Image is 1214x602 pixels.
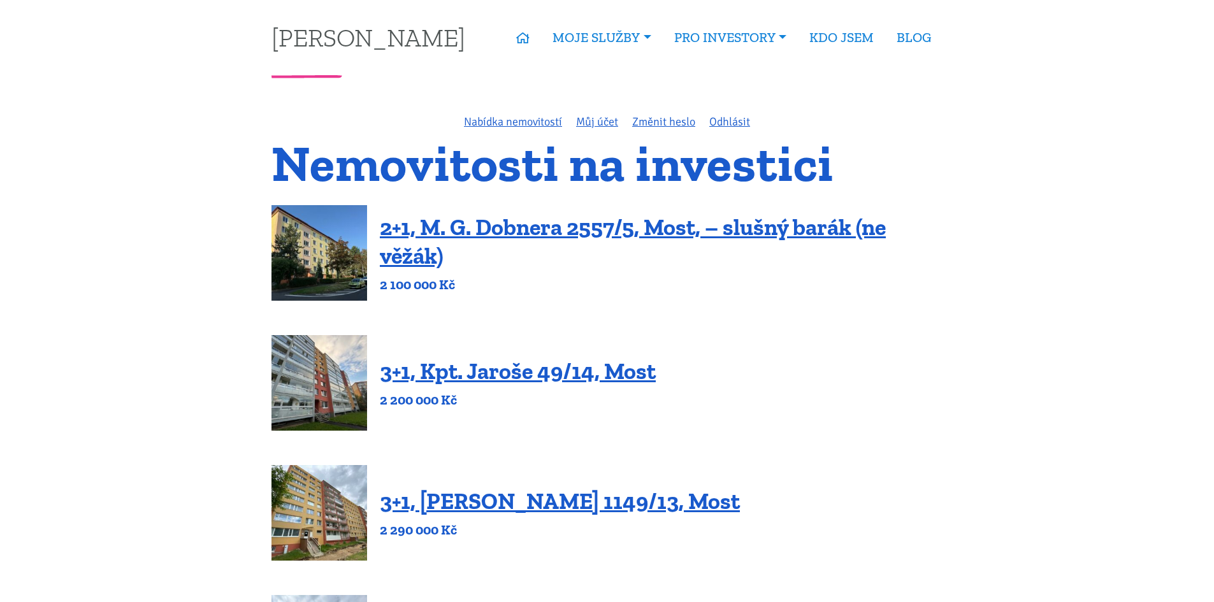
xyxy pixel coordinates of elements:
[271,25,465,50] a: [PERSON_NAME]
[380,521,740,539] p: 2 290 000 Kč
[464,115,562,129] a: Nabídka nemovitostí
[380,213,886,269] a: 2+1, M. G. Dobnera 2557/5, Most, – slušný barák (ne věžák)
[798,23,885,52] a: KDO JSEM
[541,23,662,52] a: MOJE SLUŽBY
[576,115,618,129] a: Můj účet
[380,276,943,294] p: 2 100 000 Kč
[380,357,656,385] a: 3+1, Kpt. Jaroše 49/14, Most
[632,115,695,129] a: Změnit heslo
[271,142,943,185] h1: Nemovitosti na investici
[380,391,656,409] p: 2 200 000 Kč
[709,115,750,129] a: Odhlásit
[885,23,943,52] a: BLOG
[663,23,798,52] a: PRO INVESTORY
[380,487,740,515] a: 3+1, [PERSON_NAME] 1149/13, Most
